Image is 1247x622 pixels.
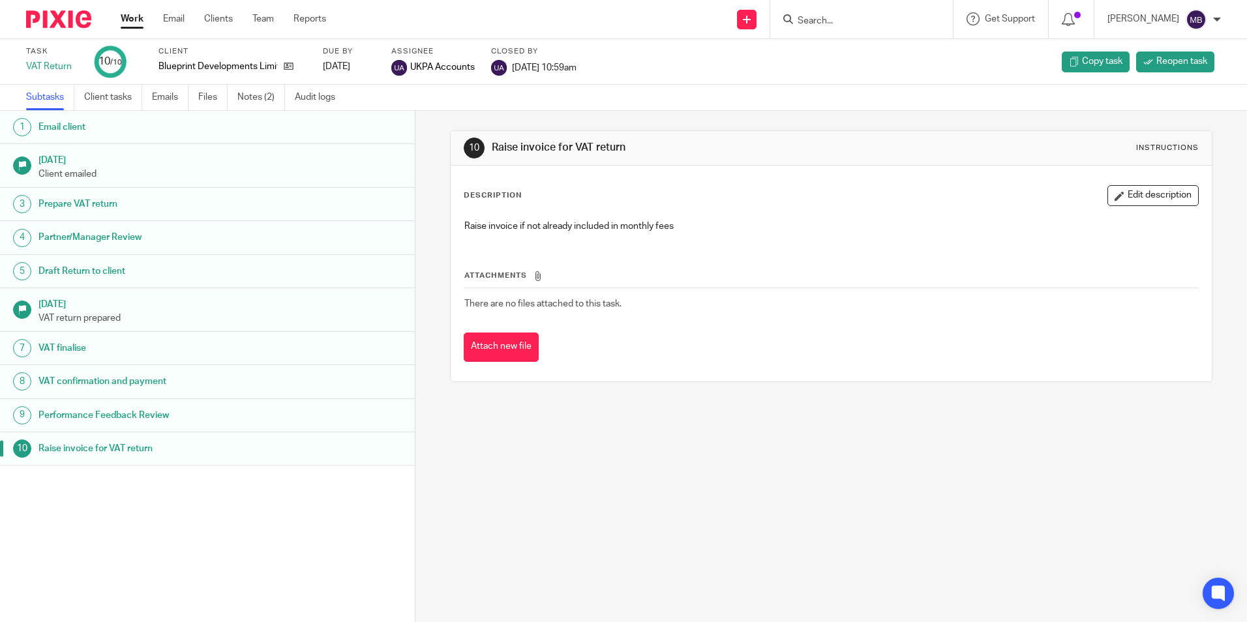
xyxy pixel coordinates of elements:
input: Search [796,16,914,27]
img: svg%3E [1186,9,1207,30]
img: svg%3E [391,60,407,76]
span: Copy task [1082,55,1122,68]
div: 10 [13,439,31,458]
a: Email [163,12,185,25]
div: Instructions [1136,143,1199,153]
label: Client [158,46,307,57]
h1: VAT finalise [38,338,281,358]
a: Client tasks [84,85,142,110]
a: Emails [152,85,188,110]
a: Files [198,85,228,110]
label: Task [26,46,78,57]
button: Edit description [1107,185,1199,206]
span: UKPA Accounts [410,61,475,74]
a: Audit logs [295,85,345,110]
label: Due by [323,46,375,57]
h1: [DATE] [38,151,402,167]
div: 9 [13,406,31,424]
p: Raise invoice if not already included in monthly fees [464,220,1197,233]
h1: [DATE] [38,295,402,311]
p: Client emailed [38,168,402,181]
label: Closed by [491,46,577,57]
div: VAT Return [26,60,78,73]
a: Team [252,12,274,25]
h1: Raise invoice for VAT return [38,439,281,458]
a: Work [121,12,143,25]
a: Subtasks [26,85,74,110]
h1: Performance Feedback Review [38,406,281,425]
h1: Draft Return to client [38,261,281,281]
span: [DATE] 10:59am [512,63,577,72]
a: Copy task [1062,52,1130,72]
h1: VAT confirmation and payment [38,372,281,391]
div: [DATE] [323,60,375,73]
small: /10 [110,59,122,66]
div: 4 [13,229,31,247]
label: Assignee [391,46,475,57]
div: 7 [13,339,31,357]
p: Blueprint Developments Limited [158,60,277,73]
img: svg%3E [491,60,507,76]
h1: Partner/Manager Review [38,228,281,247]
div: 8 [13,372,31,391]
button: Attach new file [464,333,539,362]
div: 3 [13,195,31,213]
h1: Prepare VAT return [38,194,281,214]
span: There are no files attached to this task. [464,299,622,308]
span: Reopen task [1156,55,1207,68]
div: 5 [13,262,31,280]
span: Get Support [985,14,1035,23]
a: Reopen task [1136,52,1214,72]
h1: Raise invoice for VAT return [492,141,859,155]
span: Attachments [464,272,527,279]
div: 10 [464,138,485,158]
a: Clients [204,12,233,25]
p: [PERSON_NAME] [1107,12,1179,25]
img: Pixie [26,10,91,28]
p: Description [464,190,522,201]
a: Notes (2) [237,85,285,110]
p: VAT return prepared [38,312,402,325]
div: 10 [98,54,122,69]
a: Reports [293,12,326,25]
div: 1 [13,118,31,136]
h1: Email client [38,117,281,137]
